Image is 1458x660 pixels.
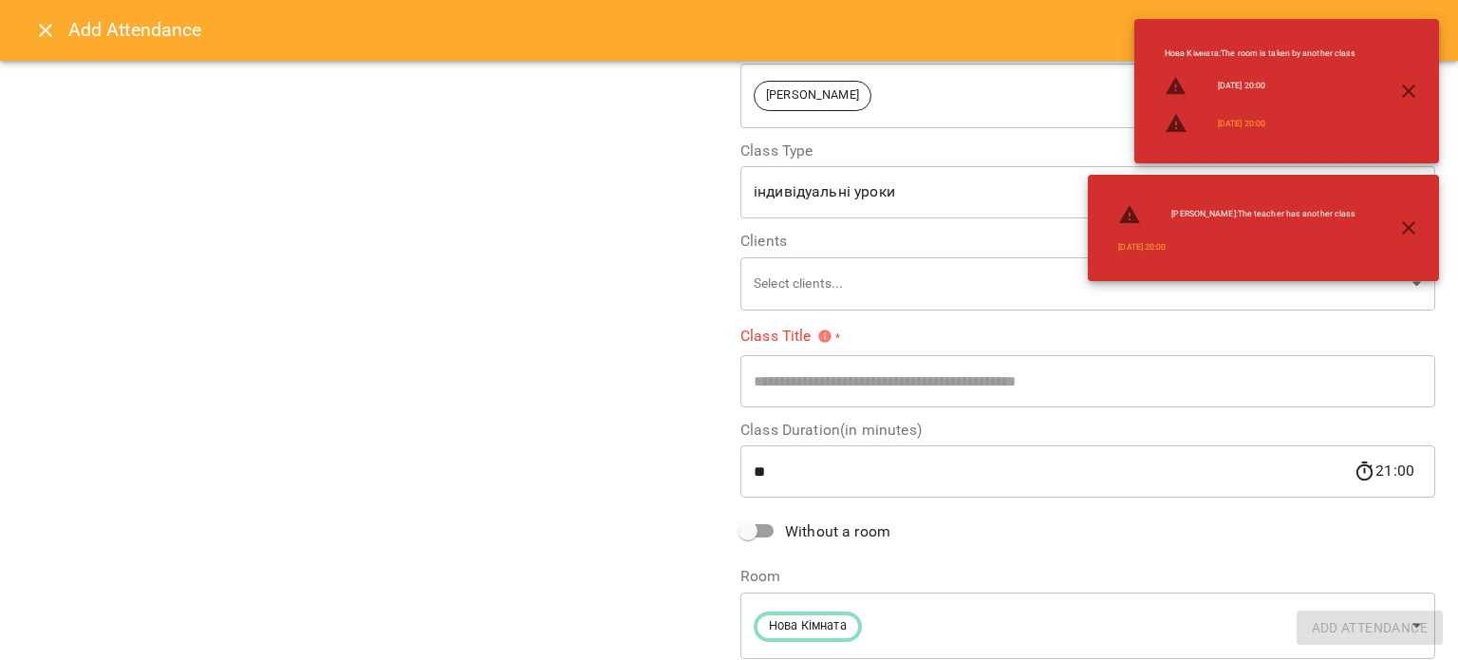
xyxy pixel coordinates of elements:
[817,329,832,344] svg: Please specify class title or select clients
[23,8,68,53] button: Close
[740,592,1435,659] div: Нова Кімната
[740,569,1435,584] label: Room
[757,617,858,635] span: Нова Кімната
[740,143,1435,159] label: Class Type
[1218,118,1265,130] a: [DATE] 20:00
[1150,67,1371,105] li: [DATE] 20:00
[1103,196,1371,234] li: [PERSON_NAME] : The teacher has another class
[740,234,1435,249] label: Clients
[740,63,1435,128] div: [PERSON_NAME]
[1118,241,1166,254] a: [DATE] 20:00
[1150,40,1371,67] li: Нова Кімната : The room is taken by another class
[740,329,832,344] span: Class Title
[740,166,1435,219] div: індивідуальні уроки
[68,15,1435,45] h6: Add Attendance
[754,274,1405,293] p: Select clients...
[740,423,1435,438] label: Class Duration(in minutes)
[785,520,890,543] span: Without a room
[740,256,1435,311] div: Select clients...
[755,86,870,104] span: [PERSON_NAME]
